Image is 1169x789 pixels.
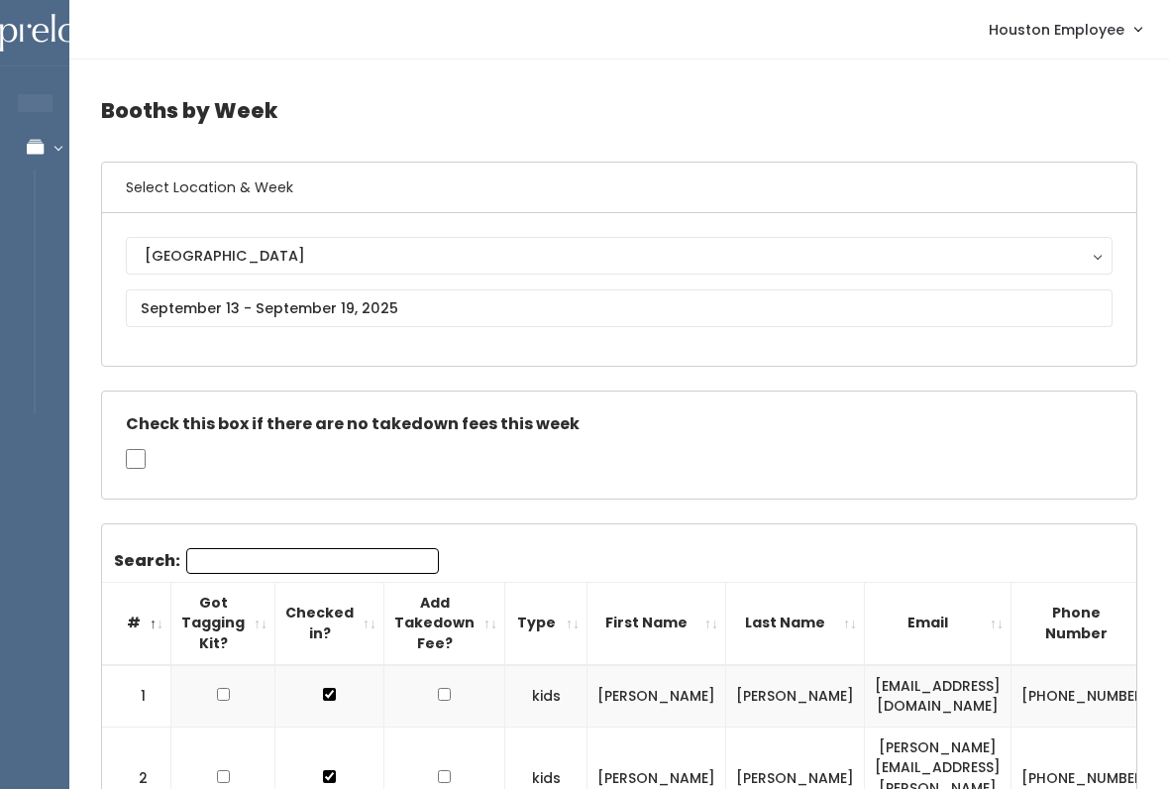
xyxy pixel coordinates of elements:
td: [EMAIL_ADDRESS][DOMAIN_NAME] [865,665,1011,728]
a: Houston Employee [969,8,1161,51]
h4: Booths by Week [101,83,1137,138]
h6: Select Location & Week [102,163,1136,213]
th: Add Takedown Fee?: activate to sort column ascending [384,582,505,664]
td: [PERSON_NAME] [726,665,865,728]
input: September 13 - September 19, 2025 [126,289,1113,327]
td: [PHONE_NUMBER] [1011,665,1161,728]
th: Last Name: activate to sort column ascending [726,582,865,664]
label: Search: [114,548,439,574]
th: Phone Number: activate to sort column ascending [1011,582,1161,664]
td: kids [505,665,587,728]
h5: Check this box if there are no takedown fees this week [126,415,1113,433]
th: Email: activate to sort column ascending [865,582,1011,664]
th: Checked in?: activate to sort column ascending [275,582,384,664]
button: [GEOGRAPHIC_DATA] [126,237,1113,275]
th: First Name: activate to sort column ascending [587,582,726,664]
input: Search: [186,548,439,574]
th: Type: activate to sort column ascending [505,582,587,664]
td: 1 [102,665,171,728]
th: Got Tagging Kit?: activate to sort column ascending [171,582,275,664]
span: Houston Employee [989,19,1124,41]
td: [PERSON_NAME] [587,665,726,728]
th: #: activate to sort column descending [102,582,171,664]
div: [GEOGRAPHIC_DATA] [145,245,1094,267]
